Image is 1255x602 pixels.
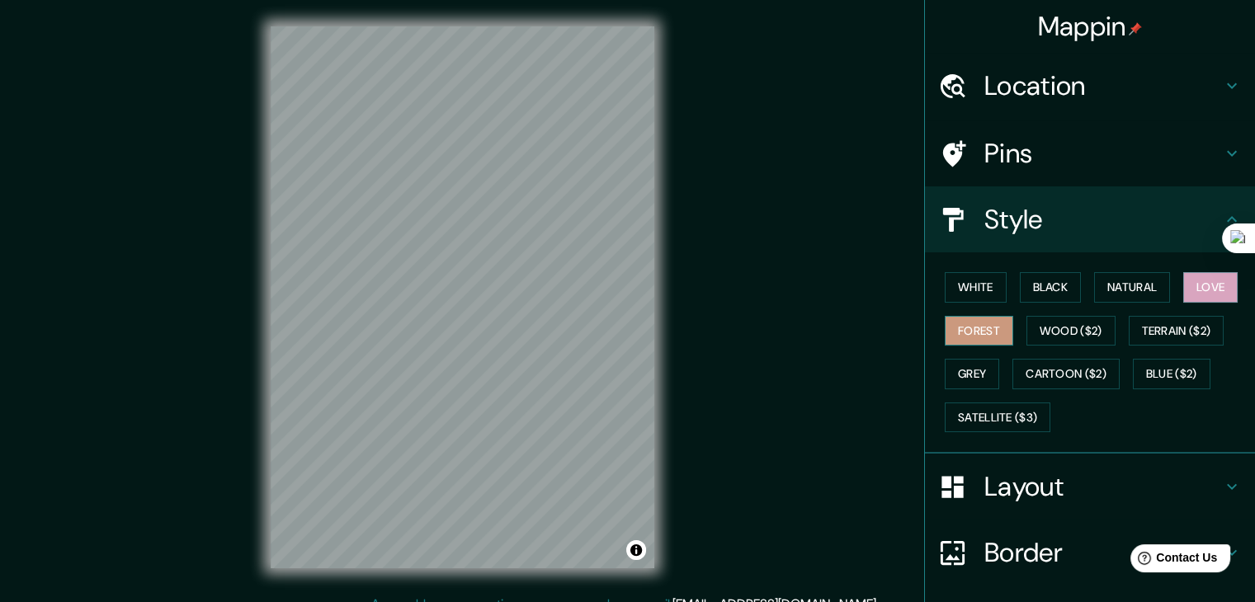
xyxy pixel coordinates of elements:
[1026,316,1116,346] button: Wood ($2)
[984,536,1222,569] h4: Border
[925,454,1255,520] div: Layout
[1129,316,1224,346] button: Terrain ($2)
[925,53,1255,119] div: Location
[1012,359,1120,389] button: Cartoon ($2)
[271,26,654,568] canvas: Map
[945,272,1007,303] button: White
[1129,22,1142,35] img: pin-icon.png
[1108,538,1237,584] iframe: Help widget launcher
[984,470,1222,503] h4: Layout
[984,137,1222,170] h4: Pins
[945,402,1050,433] button: Satellite ($3)
[945,316,1013,346] button: Forest
[1038,10,1143,43] h4: Mappin
[984,69,1222,102] h4: Location
[925,120,1255,186] div: Pins
[1020,272,1082,303] button: Black
[1094,272,1170,303] button: Natural
[945,359,999,389] button: Grey
[925,520,1255,586] div: Border
[1183,272,1238,303] button: Love
[626,540,646,560] button: Toggle attribution
[1133,359,1210,389] button: Blue ($2)
[925,186,1255,252] div: Style
[984,203,1222,236] h4: Style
